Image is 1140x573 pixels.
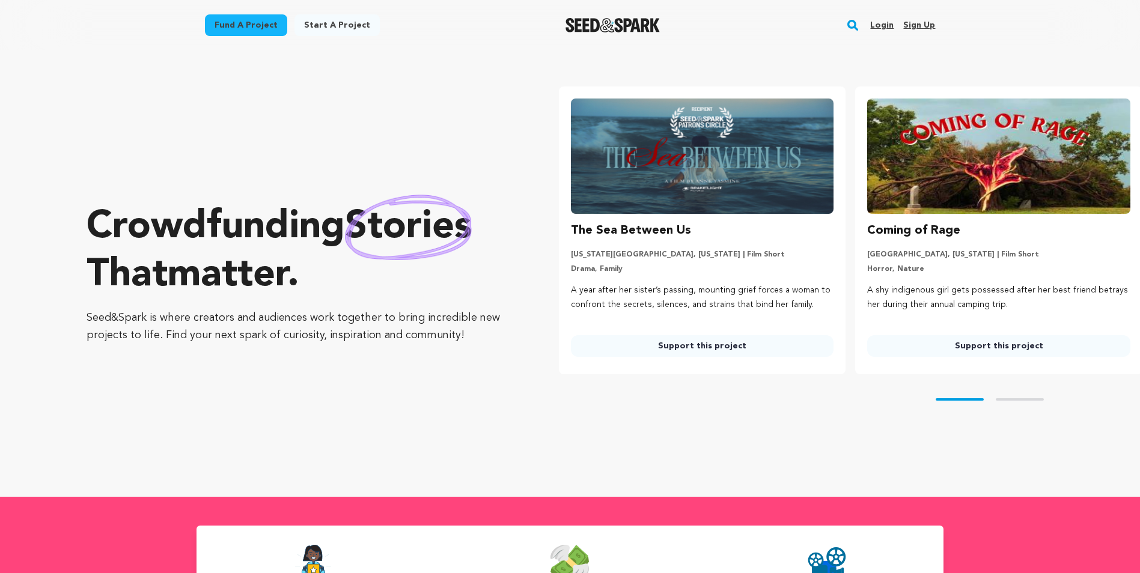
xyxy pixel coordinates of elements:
[571,250,834,259] p: [US_STATE][GEOGRAPHIC_DATA], [US_STATE] | Film Short
[903,16,935,35] a: Sign up
[867,221,960,240] h3: Coming of Rage
[87,309,511,344] p: Seed&Spark is where creators and audiences work together to bring incredible new projects to life...
[571,99,834,214] img: The Sea Between Us image
[867,283,1130,312] p: A shy indigenous girl gets possessed after her best friend betrays her during their annual campin...
[168,256,287,295] span: matter
[571,335,834,357] a: Support this project
[571,283,834,312] p: A year after her sister’s passing, mounting grief forces a woman to confront the secrets, silence...
[345,195,472,260] img: hand sketched image
[867,250,1130,259] p: [GEOGRAPHIC_DATA], [US_STATE] | Film Short
[294,14,380,36] a: Start a project
[867,264,1130,274] p: Horror, Nature
[571,264,834,274] p: Drama, Family
[867,99,1130,214] img: Coming of Rage image
[87,204,511,300] p: Crowdfunding that .
[867,335,1130,357] a: Support this project
[870,16,894,35] a: Login
[205,14,287,36] a: Fund a project
[571,221,691,240] h3: The Sea Between Us
[565,18,660,32] img: Seed&Spark Logo Dark Mode
[565,18,660,32] a: Seed&Spark Homepage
